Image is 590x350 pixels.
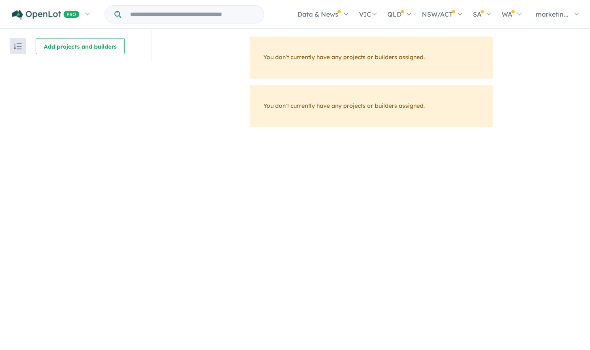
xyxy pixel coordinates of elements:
[14,43,22,49] img: sort.svg
[36,38,125,54] button: Add projects and builders
[250,36,493,79] div: You don't currently have any projects or builders assigned.
[250,85,493,127] div: You don't currently have any projects or builders assigned.
[12,10,79,20] img: Openlot PRO Logo White
[123,6,262,23] input: Try estate name, suburb, builder or developer
[536,10,569,18] span: marketin...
